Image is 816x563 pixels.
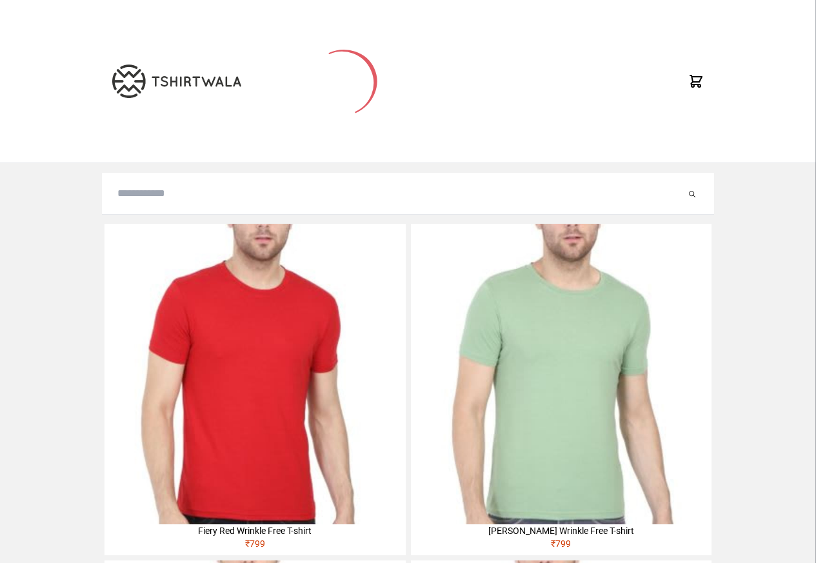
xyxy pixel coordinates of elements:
img: 4M6A2225-320x320.jpg [104,224,405,524]
div: [PERSON_NAME] Wrinkle Free T-shirt [411,524,712,537]
a: [PERSON_NAME] Wrinkle Free T-shirt₹799 [411,224,712,555]
div: ₹ 799 [104,537,405,555]
button: Submit your search query. [686,186,699,201]
div: ₹ 799 [411,537,712,555]
a: Fiery Red Wrinkle Free T-shirt₹799 [104,224,405,555]
img: TW-LOGO-400-104.png [112,64,241,98]
div: Fiery Red Wrinkle Free T-shirt [104,524,405,537]
img: 4M6A2211-320x320.jpg [411,224,712,524]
